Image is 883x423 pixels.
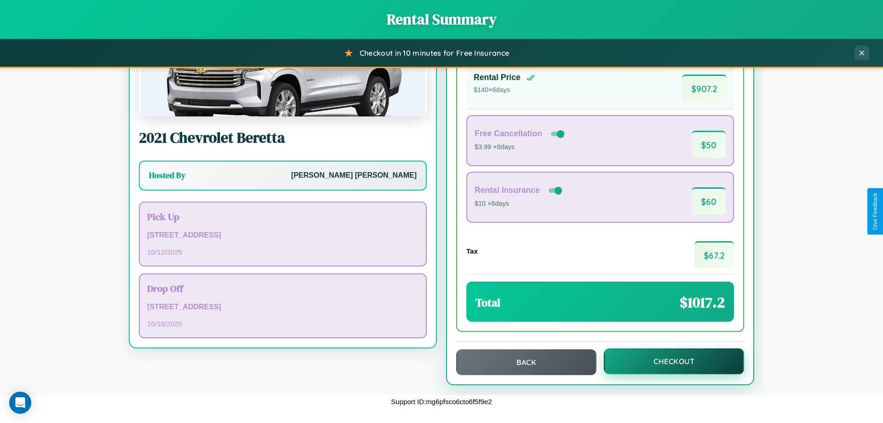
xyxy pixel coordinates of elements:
h4: Free Cancellation [475,129,542,139]
span: $ 60 [692,187,726,214]
h4: Tax [466,247,478,255]
span: $ 67.2 [694,241,734,268]
h2: 2021 Chevrolet Beretta [139,127,427,148]
span: Checkout in 10 minutes for Free Insurance [360,48,509,58]
p: [STREET_ADDRESS] [147,229,419,242]
h3: Hosted By [149,170,185,181]
p: 10 / 18 / 2025 [147,318,419,330]
p: Support ID: mg6pfsco6cto6f5f9e2 [391,395,492,408]
p: [PERSON_NAME] [PERSON_NAME] [291,169,417,182]
p: $ 140 × 6 days [474,84,535,96]
p: [STREET_ADDRESS] [147,301,419,314]
button: Checkout [604,348,744,374]
p: $10 × 6 days [475,198,564,210]
span: $ 1017.2 [680,292,725,313]
div: Give Feedback [872,193,878,230]
h3: Total [476,295,500,310]
h1: Rental Summary [9,9,874,29]
h3: Pick Up [147,210,419,223]
div: Open Intercom Messenger [9,392,31,414]
span: $ 50 [692,131,726,158]
p: 10 / 12 / 2025 [147,246,419,258]
h4: Rental Price [474,73,521,82]
h4: Rental Insurance [475,185,540,195]
button: Back [456,349,596,375]
img: Chevrolet Beretta [139,24,427,116]
p: $3.99 × 6 days [475,141,566,153]
span: $ 907.2 [682,75,727,102]
h3: Drop Off [147,282,419,295]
